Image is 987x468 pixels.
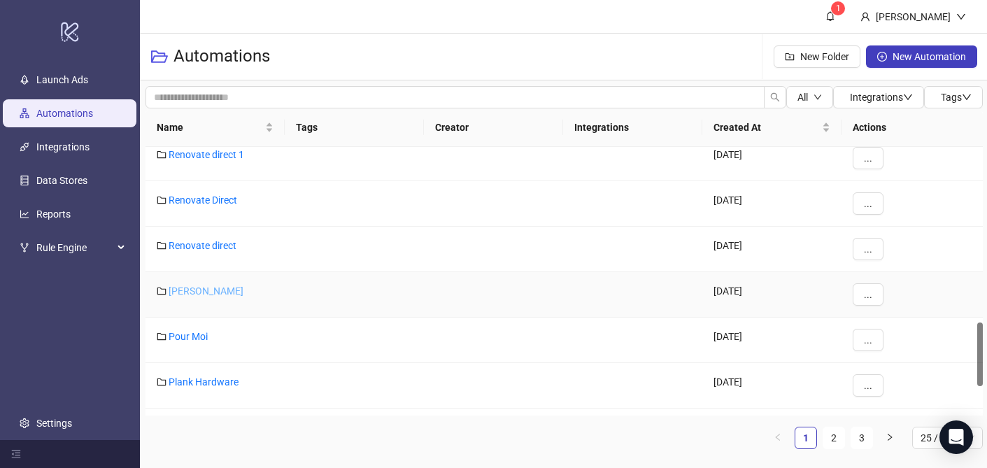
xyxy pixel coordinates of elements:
div: [DATE] [702,227,842,272]
span: folder-open [151,48,168,65]
a: Renovate direct 1 [169,149,244,160]
span: ... [864,153,872,164]
button: left [767,427,789,449]
a: Pour Moi [169,331,208,342]
a: 2 [823,427,844,448]
span: ... [864,289,872,300]
a: Automations [36,108,93,119]
button: ... [853,283,883,306]
span: ... [864,380,872,391]
span: right [886,433,894,441]
span: folder [157,332,166,341]
span: left [774,433,782,441]
span: folder [157,241,166,250]
span: Tags [941,92,972,103]
button: ... [853,329,883,351]
span: folder [157,195,166,205]
button: Tagsdown [924,86,983,108]
li: 1 [795,427,817,449]
div: [DATE] [702,318,842,363]
a: [PERSON_NAME] [169,285,243,297]
th: Integrations [563,108,702,147]
a: Renovate direct [169,240,236,251]
th: Tags [285,108,424,147]
li: 2 [823,427,845,449]
span: folder [157,150,166,159]
th: Name [145,108,285,147]
span: bell [825,11,835,21]
div: [DATE] [702,409,842,454]
a: Data Stores [36,175,87,186]
button: ... [853,147,883,169]
button: New Automation [866,45,977,68]
div: [DATE] [702,272,842,318]
th: Creator [424,108,563,147]
span: ... [864,198,872,209]
span: search [770,92,780,102]
span: ... [864,334,872,346]
a: Launch Ads [36,74,88,85]
a: Plank Hardware [169,376,239,388]
span: menu-fold [11,449,21,459]
a: Settings [36,418,72,429]
a: 1 [795,427,816,448]
button: ... [853,374,883,397]
div: [DATE] [702,363,842,409]
div: Open Intercom Messenger [939,420,973,454]
span: Created At [713,120,819,135]
span: New Automation [893,51,966,62]
span: down [956,12,966,22]
span: down [903,92,913,102]
th: Actions [842,108,983,147]
li: 3 [851,427,873,449]
button: New Folder [774,45,860,68]
span: All [797,92,808,103]
a: Reports [36,208,71,220]
span: down [814,93,822,101]
button: right [879,427,901,449]
span: 1 [836,3,841,13]
span: folder [157,377,166,387]
div: [PERSON_NAME] [870,9,956,24]
a: Integrations [36,141,90,153]
span: folder [157,286,166,296]
span: 25 / page [921,427,974,448]
div: [DATE] [702,181,842,227]
span: Name [157,120,262,135]
span: down [962,92,972,102]
span: plus-circle [877,52,887,62]
span: Rule Engine [36,234,113,262]
button: ... [853,238,883,260]
th: Created At [702,108,842,147]
span: Integrations [850,92,913,103]
button: ... [853,192,883,215]
sup: 1 [831,1,845,15]
span: user [860,12,870,22]
span: New Folder [800,51,849,62]
button: Alldown [786,86,833,108]
h3: Automations [173,45,270,68]
div: Page Size [912,427,983,449]
button: Integrationsdown [833,86,924,108]
span: fork [20,243,29,253]
a: Renovate Direct [169,194,237,206]
li: Next Page [879,427,901,449]
a: 3 [851,427,872,448]
span: ... [864,243,872,255]
div: [DATE] [702,136,842,181]
li: Previous Page [767,427,789,449]
span: folder-add [785,52,795,62]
